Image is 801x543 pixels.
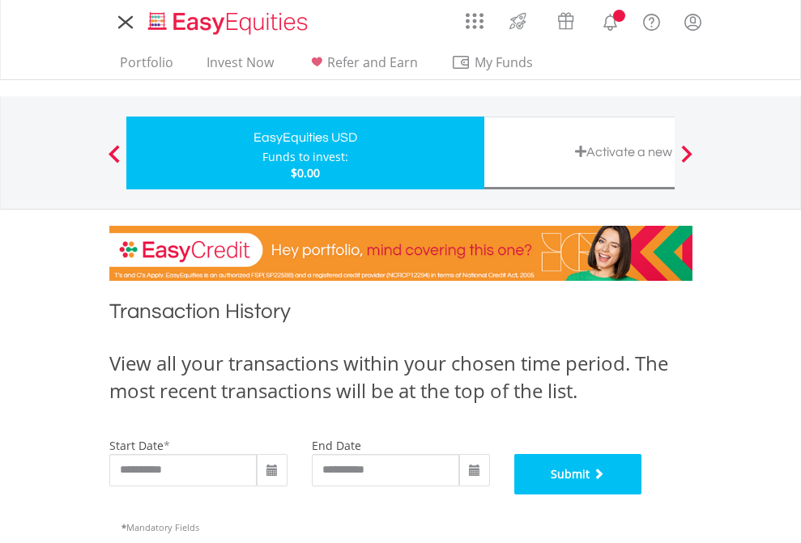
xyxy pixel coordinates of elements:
[136,126,475,149] div: EasyEquities USD
[590,4,631,36] a: Notifications
[514,454,642,494] button: Submit
[327,53,418,71] span: Refer and Earn
[671,153,703,169] button: Next
[466,12,484,30] img: grid-menu-icon.svg
[142,4,314,36] a: Home page
[200,54,280,79] a: Invest Now
[109,297,692,333] h1: Transaction History
[121,521,199,533] span: Mandatory Fields
[552,8,579,34] img: vouchers-v2.svg
[113,54,180,79] a: Portfolio
[291,165,320,180] span: $0.00
[542,4,590,34] a: Vouchers
[631,4,672,36] a: FAQ's and Support
[109,438,164,453] label: start date
[145,10,314,36] img: EasyEquities_Logo.png
[98,153,130,169] button: Previous
[262,149,348,165] div: Funds to invest:
[312,438,361,453] label: end date
[451,52,557,73] span: My Funds
[505,8,531,34] img: thrive-v2.svg
[672,4,714,40] a: My Profile
[109,350,692,405] div: View all your transactions within your chosen time period. The most recent transactions will be a...
[300,54,424,79] a: Refer and Earn
[455,4,494,30] a: AppsGrid
[109,226,692,281] img: EasyCredit Promotion Banner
